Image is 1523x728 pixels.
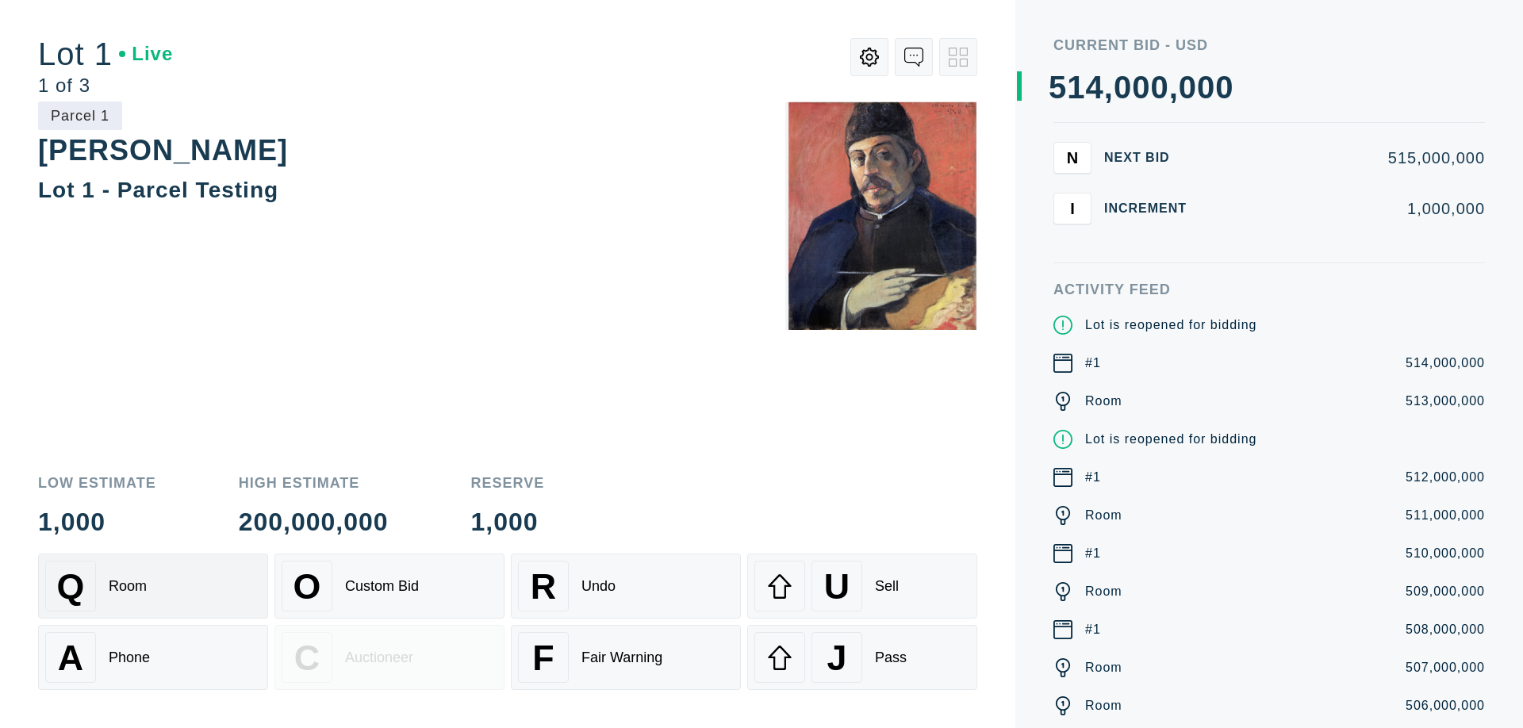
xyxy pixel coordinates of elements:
[1104,71,1114,389] div: ,
[531,566,556,607] span: R
[38,178,278,202] div: Lot 1 - Parcel Testing
[1406,468,1485,487] div: 512,000,000
[1169,71,1179,389] div: ,
[747,554,977,619] button: USell
[1085,316,1256,335] div: Lot is reopened for bidding
[239,476,389,490] div: High Estimate
[1085,696,1122,715] div: Room
[1085,354,1101,373] div: #1
[38,76,173,95] div: 1 of 3
[511,625,741,690] button: FFair Warning
[1215,71,1233,103] div: 0
[1212,150,1485,166] div: 515,000,000
[1086,71,1104,103] div: 4
[511,554,741,619] button: RUndo
[471,476,545,490] div: Reserve
[1406,354,1485,373] div: 514,000,000
[345,578,419,595] div: Custom Bid
[293,566,321,607] span: O
[1085,582,1122,601] div: Room
[532,638,554,678] span: F
[1406,696,1485,715] div: 506,000,000
[1053,193,1091,224] button: I
[1085,506,1122,525] div: Room
[1132,71,1150,103] div: 0
[1406,544,1485,563] div: 510,000,000
[38,509,156,535] div: 1,000
[1085,544,1101,563] div: #1
[824,566,850,607] span: U
[1067,71,1085,103] div: 1
[827,638,846,678] span: J
[38,554,268,619] button: QRoom
[57,566,85,607] span: Q
[1179,71,1197,103] div: 0
[1053,142,1091,174] button: N
[1049,71,1067,103] div: 5
[1085,468,1101,487] div: #1
[1104,151,1199,164] div: Next Bid
[119,44,173,63] div: Live
[875,578,899,595] div: Sell
[294,638,320,678] span: C
[471,509,545,535] div: 1,000
[747,625,977,690] button: JPass
[1197,71,1215,103] div: 0
[274,625,504,690] button: CAuctioneer
[1406,658,1485,677] div: 507,000,000
[1067,148,1078,167] span: N
[581,578,616,595] div: Undo
[1070,199,1075,217] span: I
[1085,430,1256,449] div: Lot is reopened for bidding
[1212,201,1485,216] div: 1,000,000
[58,638,83,678] span: A
[109,578,147,595] div: Room
[1406,582,1485,601] div: 509,000,000
[38,38,173,70] div: Lot 1
[1085,392,1122,411] div: Room
[109,649,150,666] div: Phone
[875,649,907,666] div: Pass
[239,509,389,535] div: 200,000,000
[1406,620,1485,639] div: 508,000,000
[1406,506,1485,525] div: 511,000,000
[1114,71,1132,103] div: 0
[1406,392,1485,411] div: 513,000,000
[345,649,413,666] div: Auctioneer
[1053,282,1485,297] div: Activity Feed
[1150,71,1168,103] div: 0
[38,625,268,690] button: APhone
[1104,202,1199,215] div: Increment
[1085,620,1101,639] div: #1
[1053,38,1485,52] div: Current Bid - USD
[38,102,122,130] div: Parcel 1
[38,476,156,490] div: Low Estimate
[274,554,504,619] button: OCustom Bid
[1085,658,1122,677] div: Room
[581,649,662,666] div: Fair Warning
[38,134,288,167] div: [PERSON_NAME]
